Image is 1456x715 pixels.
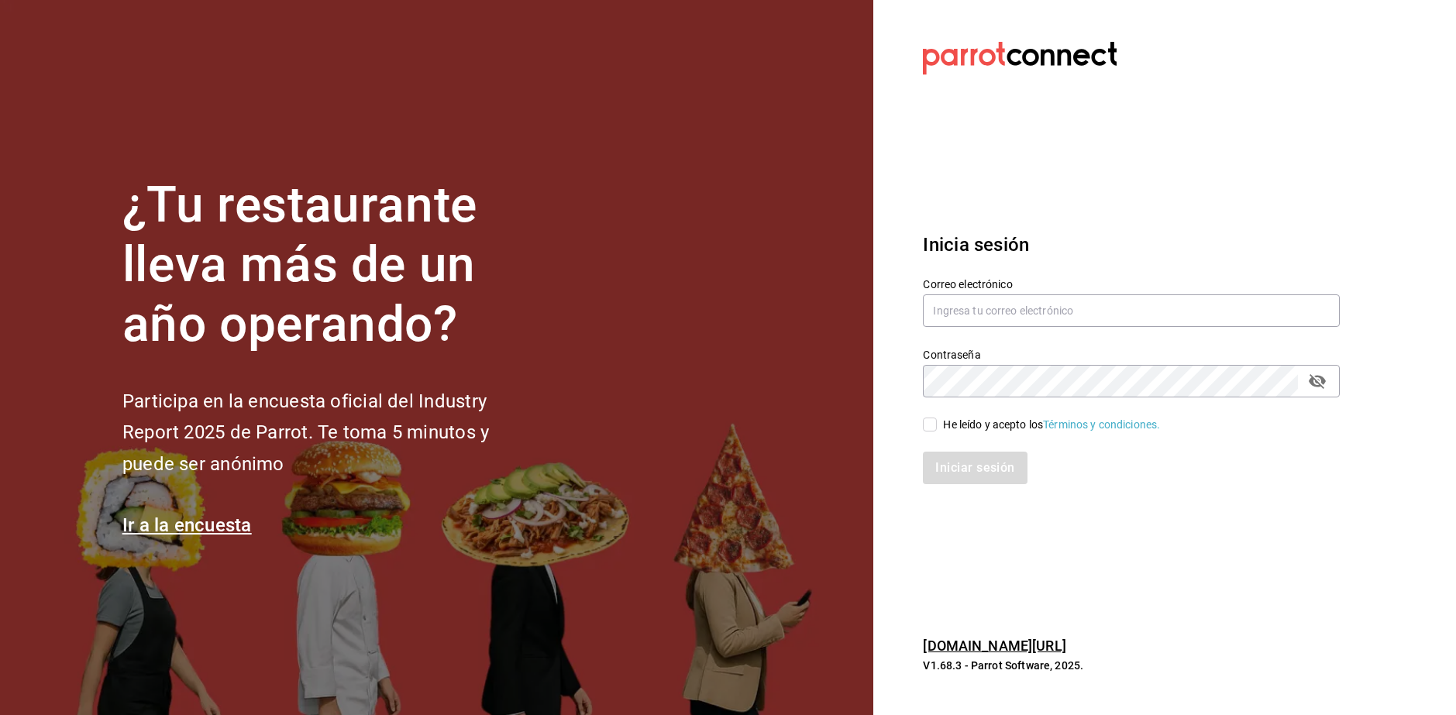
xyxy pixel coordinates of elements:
[943,417,1160,433] div: He leído y acepto los
[923,231,1340,259] h3: Inicia sesión
[923,279,1340,290] label: Correo electrónico
[923,658,1340,673] p: V1.68.3 - Parrot Software, 2025.
[1304,368,1330,394] button: passwordField
[923,638,1065,654] a: [DOMAIN_NAME][URL]
[1043,418,1160,431] a: Términos y condiciones.
[122,386,541,480] h2: Participa en la encuesta oficial del Industry Report 2025 de Parrot. Te toma 5 minutos y puede se...
[923,294,1340,327] input: Ingresa tu correo electrónico
[122,176,541,354] h1: ¿Tu restaurante lleva más de un año operando?
[122,514,252,536] a: Ir a la encuesta
[923,349,1340,360] label: Contraseña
